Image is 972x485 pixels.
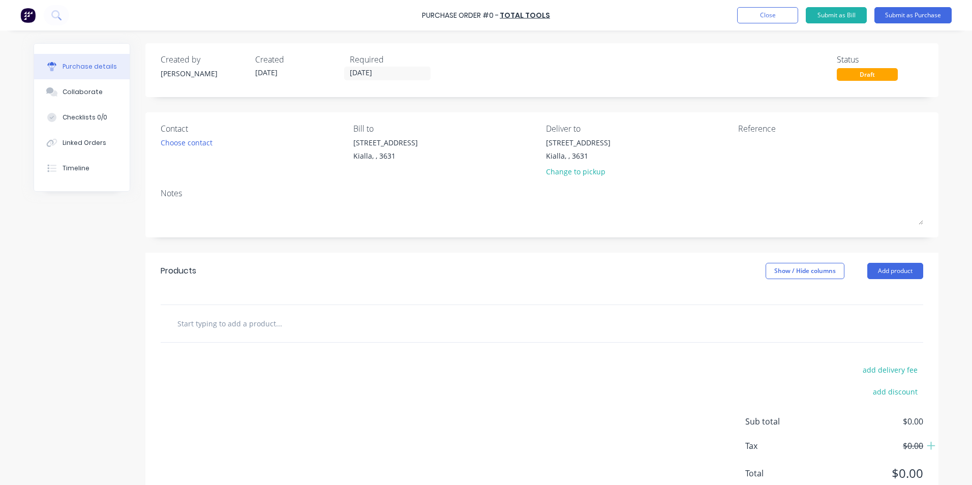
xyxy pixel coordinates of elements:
[161,137,212,148] div: Choose contact
[20,8,36,23] img: Factory
[63,164,89,173] div: Timeline
[177,313,380,334] input: Start typing to add a product...
[546,166,611,177] div: Change to pickup
[837,53,923,66] div: Status
[63,62,117,71] div: Purchase details
[34,156,130,181] button: Timeline
[350,53,436,66] div: Required
[34,79,130,105] button: Collaborate
[161,187,923,199] div: Notes
[822,415,923,428] span: $0.00
[546,150,611,161] div: Kialla, , 3631
[161,265,196,277] div: Products
[822,464,923,482] span: $0.00
[63,87,103,97] div: Collaborate
[745,467,822,479] span: Total
[63,138,106,147] div: Linked Orders
[745,440,822,452] span: Tax
[353,123,538,135] div: Bill to
[34,54,130,79] button: Purchase details
[738,123,923,135] div: Reference
[737,7,798,23] button: Close
[745,415,822,428] span: Sub total
[857,363,923,376] button: add delivery fee
[353,150,418,161] div: Kialla, , 3631
[161,68,247,79] div: [PERSON_NAME]
[63,113,107,122] div: Checklists 0/0
[867,385,923,398] button: add discount
[546,137,611,148] div: [STREET_ADDRESS]
[255,53,342,66] div: Created
[867,263,923,279] button: Add product
[353,137,418,148] div: [STREET_ADDRESS]
[766,263,844,279] button: Show / Hide columns
[837,68,898,81] div: Draft
[874,7,952,23] button: Submit as Purchase
[161,53,247,66] div: Created by
[422,10,499,21] div: Purchase Order #0 -
[546,123,731,135] div: Deliver to
[806,7,867,23] button: Submit as Bill
[34,130,130,156] button: Linked Orders
[34,105,130,130] button: Checklists 0/0
[161,123,346,135] div: Contact
[500,10,550,20] a: Total Tools
[822,440,923,452] span: $0.00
